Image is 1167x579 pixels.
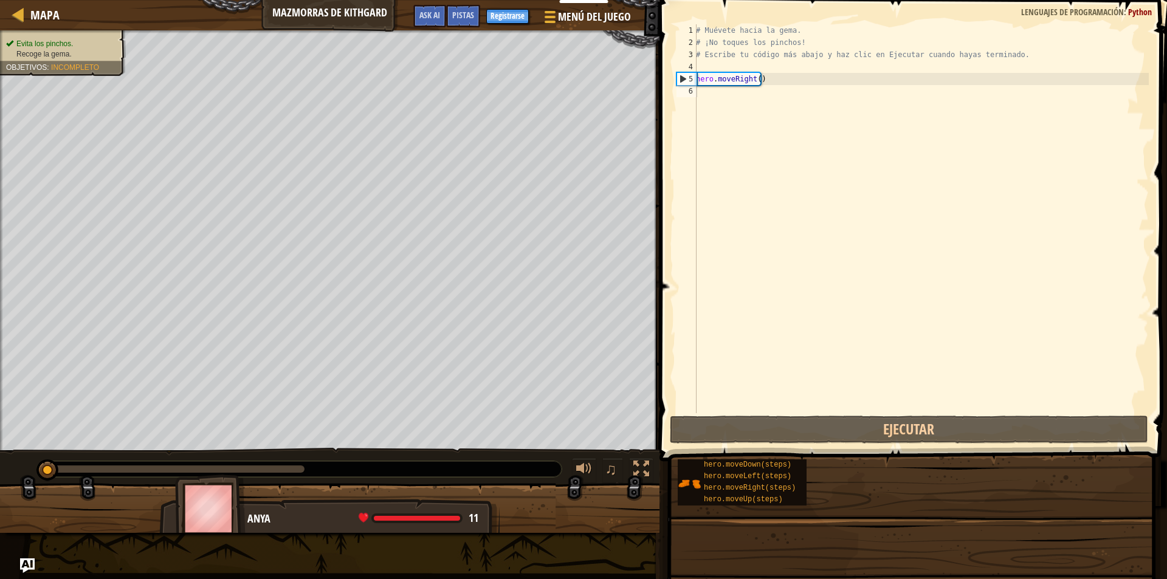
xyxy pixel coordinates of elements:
span: ♫ [605,460,617,478]
div: 6 [676,85,697,97]
li: Evita los pinchos. [6,39,117,49]
a: Mapa [24,7,60,23]
button: Ask AI [413,5,446,27]
button: Registrarse [486,9,529,24]
span: hero.moveRight(steps) [704,484,796,492]
button: Ajustar el volúmen [572,458,596,483]
div: 3 [676,49,697,61]
span: : [47,63,51,72]
span: Mapa [30,7,60,23]
span: Pistas [452,9,474,21]
div: Anya [247,511,487,527]
span: hero.moveDown(steps) [704,461,791,469]
span: : [1124,6,1128,18]
div: 1 [676,24,697,36]
span: Incompleto [51,63,99,72]
div: 5 [677,73,697,85]
button: Menú del Juego [535,5,638,33]
span: Ask AI [419,9,440,21]
img: thang_avatar_frame.png [175,475,246,542]
span: Objetivos [6,63,47,72]
div: health: 11 / 11 [359,513,478,524]
button: Ejecutar [670,416,1148,444]
span: hero.moveLeft(steps) [704,472,791,481]
button: ♫ [602,458,623,483]
button: Ask AI [20,558,35,573]
span: Recoge la gema. [16,50,72,58]
span: Python [1128,6,1152,18]
span: Menú del Juego [558,9,631,25]
img: portrait.png [678,472,701,495]
span: Evita los pinchos. [16,39,73,48]
div: 2 [676,36,697,49]
button: Cambia a pantalla completa. [629,458,653,483]
div: 4 [676,61,697,73]
span: hero.moveUp(steps) [704,495,783,504]
li: Recoge la gema. [6,49,117,60]
span: 11 [469,510,478,526]
span: Lenguajes de programación [1021,6,1124,18]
